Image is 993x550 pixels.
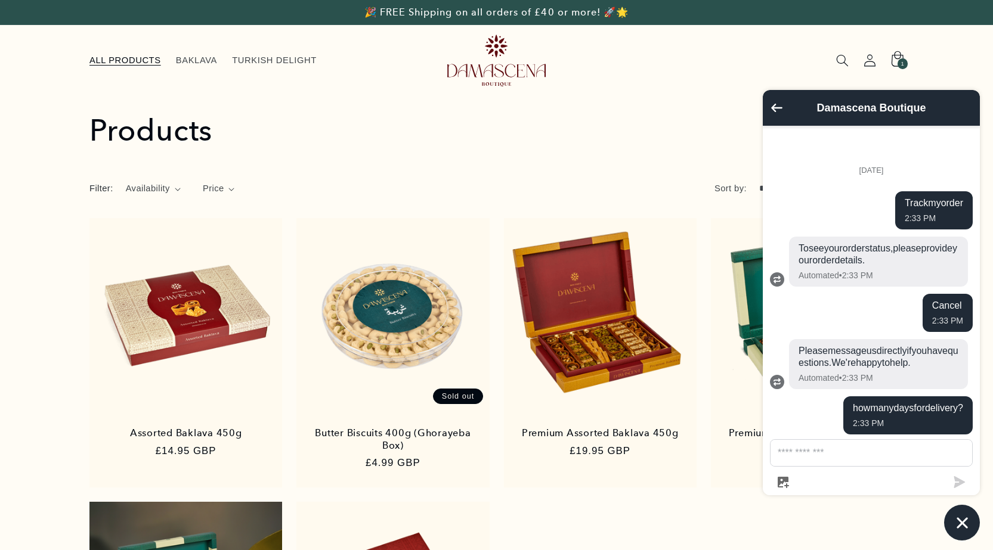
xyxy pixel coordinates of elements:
[232,55,317,66] span: TURKISH DELIGHT
[176,55,217,66] span: BAKLAVA
[203,182,224,195] span: Price
[126,182,170,195] span: Availability
[203,182,235,195] summary: Price
[759,90,983,540] inbox-online-store-chat: Shopify online store chat
[901,58,904,69] span: 1
[447,35,546,86] img: Damascena Boutique
[89,55,161,66] span: ALL PRODUCTS
[516,427,684,439] a: Premium Assorted Baklava 450g
[723,427,891,439] a: Premium Pistachio Baklava 250g
[828,46,856,74] summary: Search
[126,182,181,195] summary: Availability (0 selected)
[309,427,477,452] a: Butter Biscuits 400g (Ghorayeba Box)
[225,47,324,73] a: TURKISH DELIGHT
[714,184,747,193] label: Sort by:
[82,47,168,73] a: ALL PRODUCTS
[426,30,567,91] a: Damascena Boutique
[89,111,904,149] h1: Products
[89,182,113,195] h2: Filter:
[168,47,224,73] a: BAKLAVA
[364,7,629,18] span: 🎉 FREE Shipping on all orders of £40 or more! 🚀🌟
[102,427,270,439] a: Assorted Baklava 450g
